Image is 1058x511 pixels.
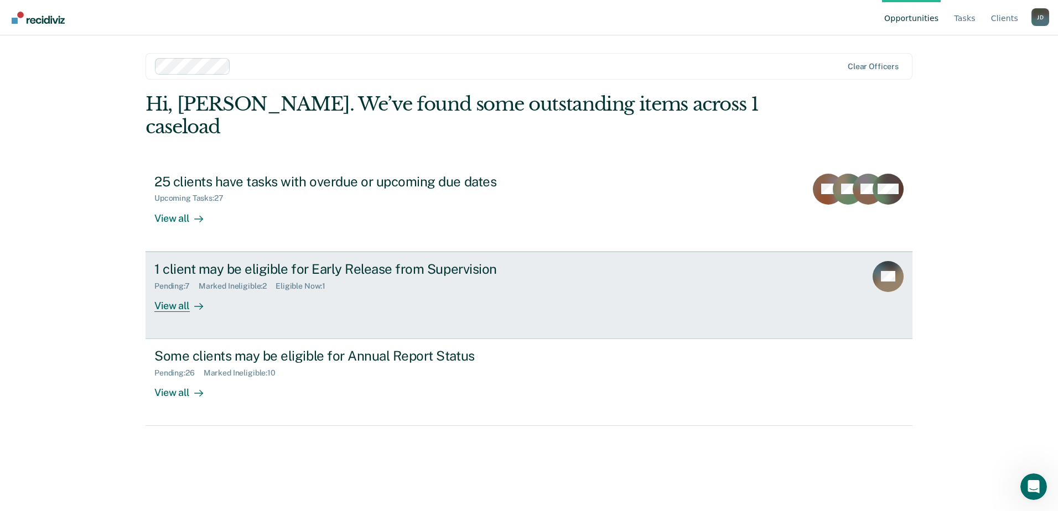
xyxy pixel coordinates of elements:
iframe: Intercom live chat [1020,473,1047,500]
div: Eligible Now : 1 [276,281,334,291]
div: Marked Ineligible : 10 [204,368,284,378]
div: Hi, [PERSON_NAME]. We’ve found some outstanding items across 1 caseload [146,93,759,138]
div: J D [1031,8,1049,26]
div: 1 client may be eligible for Early Release from Supervision [154,261,543,277]
div: Marked Ineligible : 2 [199,281,276,291]
div: Pending : 7 [154,281,199,291]
button: Profile dropdown button [1031,8,1049,26]
a: 25 clients have tasks with overdue or upcoming due datesUpcoming Tasks:27View all [146,165,912,252]
div: View all [154,290,216,312]
a: Some clients may be eligible for Annual Report StatusPending:26Marked Ineligible:10View all [146,339,912,426]
div: Some clients may be eligible for Annual Report Status [154,348,543,364]
div: 25 clients have tasks with overdue or upcoming due dates [154,174,543,190]
div: View all [154,203,216,225]
div: View all [154,378,216,399]
div: Pending : 26 [154,368,204,378]
img: Recidiviz [12,12,65,24]
div: Clear officers [848,62,899,71]
a: 1 client may be eligible for Early Release from SupervisionPending:7Marked Ineligible:2Eligible N... [146,252,912,339]
div: Upcoming Tasks : 27 [154,194,232,203]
